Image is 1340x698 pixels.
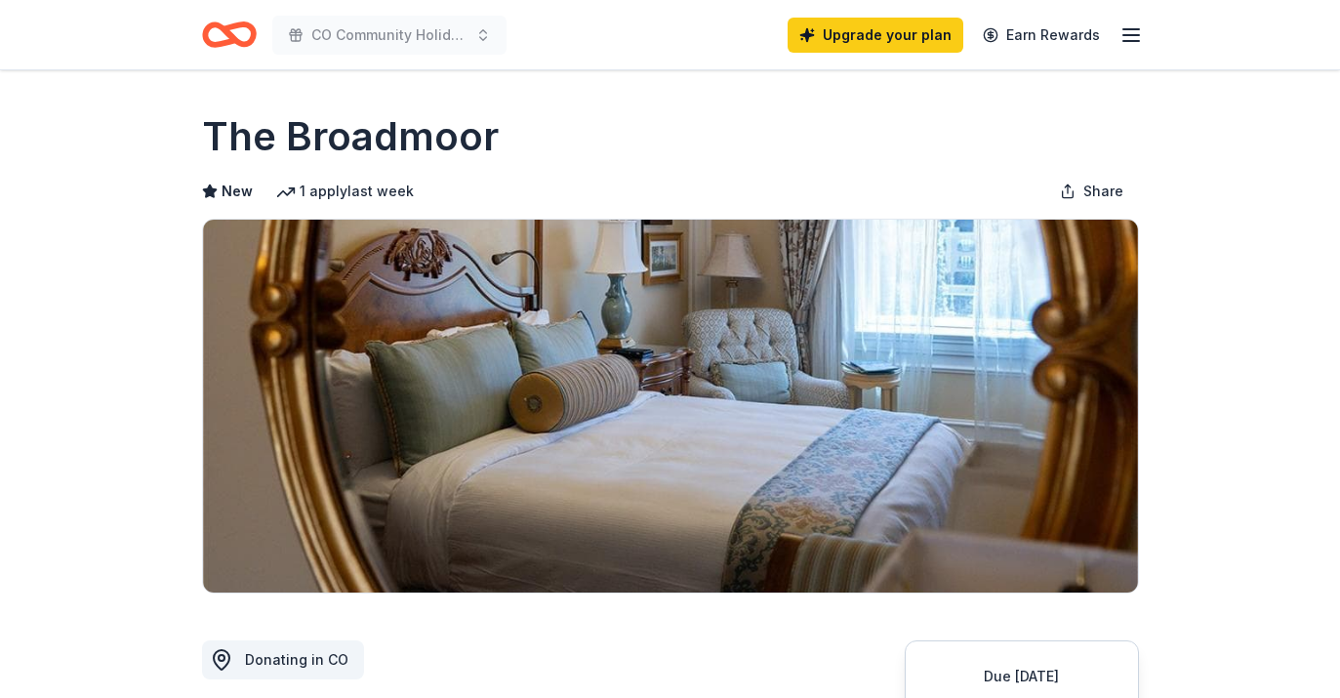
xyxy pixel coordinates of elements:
span: New [222,180,253,203]
h1: The Broadmoor [202,109,499,164]
span: CO Community Holiday Party [311,23,467,47]
img: Image for The Broadmoor [203,220,1138,593]
span: Share [1083,180,1123,203]
a: Upgrade your plan [788,18,963,53]
div: 1 apply last week [276,180,414,203]
button: Share [1044,172,1139,211]
a: Home [202,12,257,58]
button: CO Community Holiday Party [272,16,507,55]
span: Donating in CO [245,651,348,668]
div: Due [DATE] [929,665,1115,688]
a: Earn Rewards [971,18,1112,53]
